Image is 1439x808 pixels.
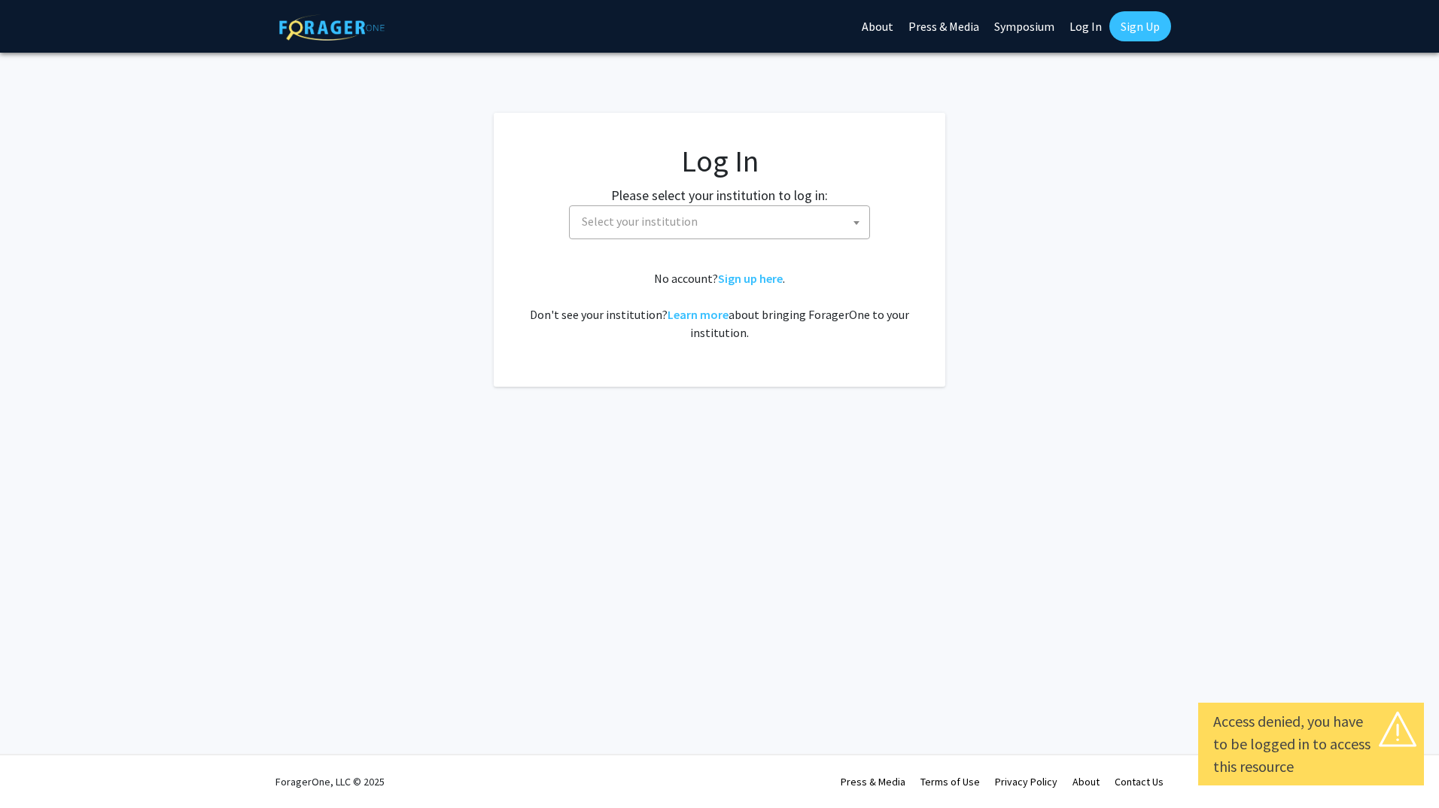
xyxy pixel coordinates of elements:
label: Please select your institution to log in: [611,185,828,205]
img: ForagerOne Logo [279,14,385,41]
span: Select your institution [582,214,698,229]
div: ForagerOne, LLC © 2025 [275,755,385,808]
a: Contact Us [1115,775,1164,788]
div: Access denied, you have to be logged in to access this resource [1213,710,1409,778]
span: Select your institution [576,206,869,237]
a: Privacy Policy [995,775,1057,788]
a: Sign up here [718,271,783,286]
div: No account? . Don't see your institution? about bringing ForagerOne to your institution. [524,269,915,342]
a: Learn more about bringing ForagerOne to your institution [668,307,729,322]
span: Select your institution [569,205,870,239]
a: About [1072,775,1100,788]
a: Terms of Use [920,775,980,788]
a: Sign Up [1109,11,1171,41]
h1: Log In [524,143,915,179]
a: Press & Media [841,775,905,788]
